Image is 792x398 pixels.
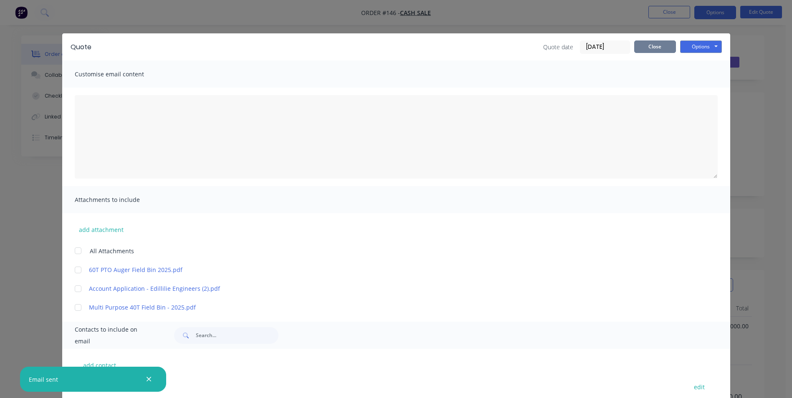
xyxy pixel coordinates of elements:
a: Multi Purpose 40T Field Bin - 2025.pdf [89,303,679,312]
span: Attachments to include [75,194,167,206]
div: Email sent [29,375,58,384]
input: Search... [196,327,278,344]
span: Customise email content [75,68,167,80]
a: Account Application - Edillilie Engineers (2).pdf [89,284,679,293]
button: add attachment [75,223,128,236]
button: Options [680,40,722,53]
button: Close [634,40,676,53]
span: Quote date [543,43,573,51]
span: Contacts to include on email [75,324,154,347]
span: All Attachments [90,247,134,255]
button: edit [689,381,710,393]
button: add contact [75,359,125,371]
div: Quote [71,42,91,52]
a: 60T PTO Auger Field Bin 2025.pdf [89,265,679,274]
